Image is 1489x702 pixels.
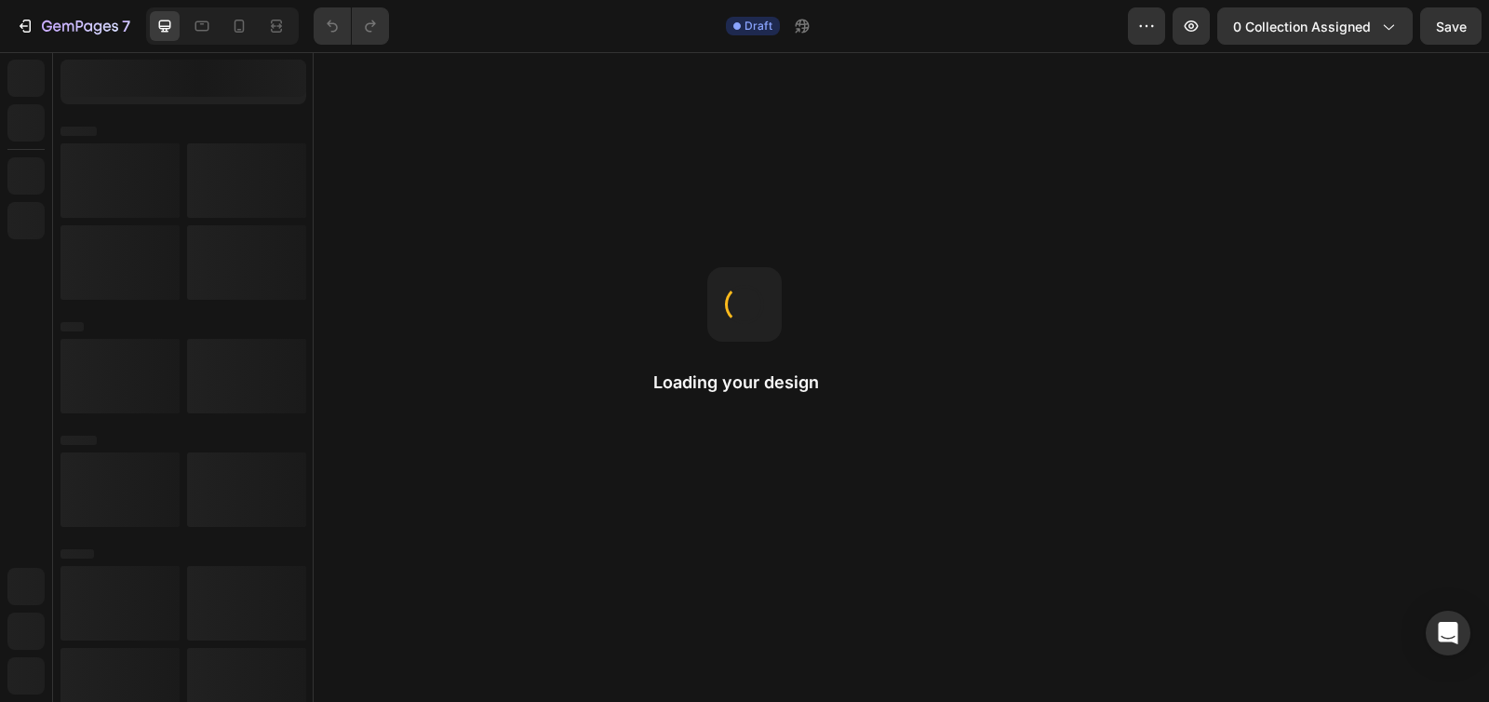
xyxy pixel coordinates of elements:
button: 0 collection assigned [1217,7,1413,45]
div: Undo/Redo [314,7,389,45]
span: 0 collection assigned [1233,17,1371,36]
span: Save [1436,19,1467,34]
div: Open Intercom Messenger [1426,611,1470,655]
button: 7 [7,7,139,45]
button: Save [1420,7,1482,45]
h2: Loading your design [653,371,836,394]
span: Draft [744,18,772,34]
p: 7 [122,15,130,37]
